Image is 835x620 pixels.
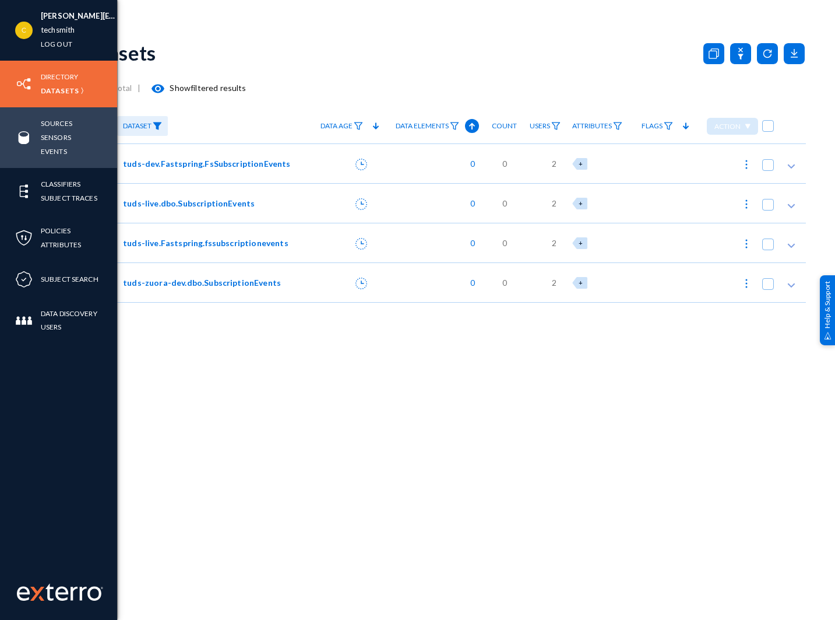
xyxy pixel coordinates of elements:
span: 2 [552,157,556,170]
img: icon-more.svg [741,198,752,210]
span: + [579,160,583,167]
a: Sensors [41,131,71,144]
span: tuds-live.Fastspring.fssubscriptionevents [123,237,288,249]
span: Data Age [320,122,353,130]
span: 2 [552,276,556,289]
a: Data Elements [390,116,465,136]
a: Attributes [41,238,81,251]
a: Dataset [117,116,168,136]
a: Data Age [315,116,369,136]
span: 0 [464,157,475,170]
img: icon-filter.svg [551,122,561,130]
span: | [138,83,140,93]
img: icon-compliance.svg [15,271,33,288]
span: Count [492,122,517,130]
span: Data Elements [396,122,449,130]
a: Datasets [41,84,79,97]
span: Show filtered results [140,83,246,93]
span: 0 [464,237,475,249]
a: Subject Search [41,272,98,286]
span: + [579,199,583,207]
img: icon-sources.svg [15,129,33,146]
span: + [579,279,583,286]
img: icon-filter.svg [664,122,673,130]
a: Data Discovery Users [41,307,117,334]
img: icon-filter.svg [450,122,459,130]
span: 2 [552,197,556,209]
img: icon-filter.svg [354,122,363,130]
span: Attributes [572,122,612,130]
a: Directory [41,70,78,83]
img: exterro-logo.svg [30,587,44,601]
span: 0 [502,276,507,289]
a: Sources [41,117,72,130]
a: Subject Traces [41,191,97,205]
span: 2 [552,237,556,249]
a: Classifiers [41,177,80,191]
span: tuds-dev.Fastspring.FsSubscriptionEvents [123,157,290,170]
img: icon-filter.svg [613,122,622,130]
a: Events [41,145,67,158]
img: help_support.svg [824,332,832,339]
img: icon-elements.svg [15,183,33,200]
a: Log out [41,37,72,51]
div: Help & Support [820,275,835,345]
img: icon-members.svg [15,312,33,330]
img: icon-inventory.svg [15,75,33,93]
span: Dataset [123,122,152,130]
span: 0 [502,197,507,209]
a: Flags [636,116,679,136]
img: icon-more.svg [741,278,752,289]
img: icon-policies.svg [15,229,33,247]
img: icon-more.svg [741,238,752,250]
a: Users [524,116,566,136]
a: Attributes [566,116,628,136]
span: 0 [502,157,507,170]
span: 0 [464,276,475,289]
li: [PERSON_NAME][EMAIL_ADDRESS][DOMAIN_NAME] [41,9,117,23]
img: exterro-work-mark.svg [17,583,103,601]
img: icon-more.svg [741,159,752,170]
span: Flags [642,122,663,130]
span: + [579,239,583,247]
span: tuds-live.dbo.SubscriptionEvents [123,197,255,209]
span: tuds-zuora-dev.dbo.SubscriptionEvents [123,276,281,289]
img: 1687c577c4dc085bd5ba4471514e2ea1 [15,22,33,39]
mat-icon: visibility [151,82,165,96]
span: Users [530,122,550,130]
span: 0 [502,237,507,249]
span: 0 [464,197,475,209]
img: icon-filter-filled.svg [153,122,162,130]
a: Policies [41,224,71,237]
a: techsmith [41,23,75,37]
